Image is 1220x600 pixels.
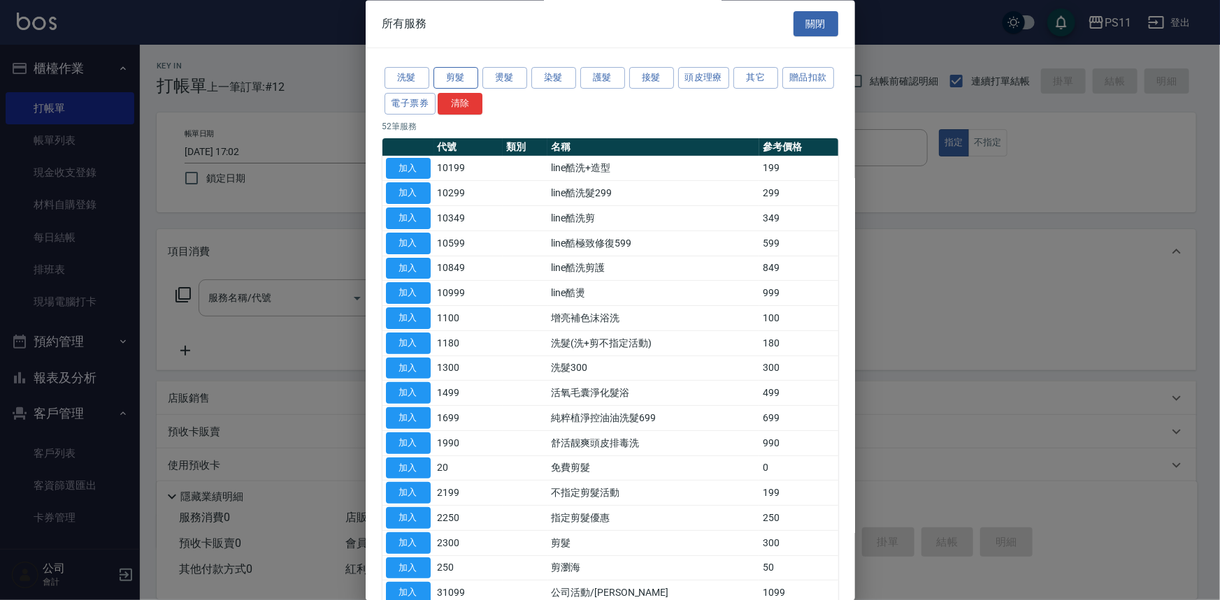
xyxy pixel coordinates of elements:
button: 加入 [386,557,431,579]
button: 加入 [386,458,431,479]
button: 清除 [438,93,482,115]
td: 180 [759,331,838,356]
td: line酷洗剪 [547,206,759,231]
td: 2199 [434,481,503,506]
td: 1300 [434,356,503,381]
button: 加入 [386,408,431,430]
span: 所有服務 [382,17,427,31]
td: line酷洗剪護 [547,256,759,281]
td: 250 [434,556,503,581]
td: 990 [759,431,838,456]
td: 999 [759,281,838,306]
td: line酷燙 [547,281,759,306]
td: 1100 [434,306,503,331]
button: 加入 [386,308,431,330]
button: 護髮 [580,68,625,89]
td: 2300 [434,531,503,556]
button: 加入 [386,532,431,554]
td: 1180 [434,331,503,356]
td: 增亮補色沫浴洗 [547,306,759,331]
td: 洗髮300 [547,356,759,381]
button: 燙髮 [482,68,527,89]
button: 加入 [386,432,431,454]
td: 50 [759,556,838,581]
button: 染髮 [531,68,576,89]
button: 剪髮 [433,68,478,89]
td: line酷洗髮299 [547,181,759,206]
td: line酷極致修復599 [547,231,759,256]
td: 2250 [434,506,503,531]
td: 剪瀏海 [547,556,759,581]
td: 349 [759,206,838,231]
button: 加入 [386,258,431,279]
td: 599 [759,231,838,256]
td: 300 [759,531,838,556]
button: 加入 [386,483,431,504]
td: 100 [759,306,838,331]
button: 關閉 [794,11,838,37]
td: 洗髮(洗+剪不指定活動) [547,331,759,356]
button: 加入 [386,508,431,529]
td: 10849 [434,256,503,281]
td: 499 [759,381,838,406]
td: 0 [759,456,838,481]
button: 加入 [386,358,431,379]
button: 洗髮 [385,68,429,89]
th: 類別 [503,138,548,156]
th: 參考價格 [759,138,838,156]
th: 代號 [434,138,503,156]
button: 接髮 [629,68,674,89]
td: 1990 [434,431,503,456]
td: 剪髮 [547,531,759,556]
button: 加入 [386,208,431,230]
td: 299 [759,181,838,206]
button: 頭皮理療 [678,68,730,89]
button: 加入 [386,383,431,404]
td: 300 [759,356,838,381]
p: 52 筆服務 [382,120,838,133]
td: 849 [759,256,838,281]
td: 250 [759,506,838,531]
button: 加入 [386,332,431,354]
button: 加入 [386,158,431,180]
td: 不指定剪髮活動 [547,481,759,506]
td: 免費剪髮 [547,456,759,481]
td: 20 [434,456,503,481]
th: 名稱 [547,138,759,156]
td: 活氧毛囊淨化髮浴 [547,381,759,406]
td: 10349 [434,206,503,231]
td: 1499 [434,381,503,406]
button: 電子票券 [385,93,436,115]
td: 10999 [434,281,503,306]
td: line酷洗+造型 [547,156,759,182]
button: 加入 [386,233,431,254]
td: 指定剪髮優惠 [547,506,759,531]
button: 贈品扣款 [782,68,834,89]
td: 199 [759,156,838,182]
td: 10199 [434,156,503,182]
td: 1699 [434,406,503,431]
td: 10299 [434,181,503,206]
button: 加入 [386,283,431,305]
td: 10599 [434,231,503,256]
td: 純粹植淨控油油洗髮699 [547,406,759,431]
button: 其它 [733,68,778,89]
td: 699 [759,406,838,431]
td: 舒活靓爽頭皮排毒洗 [547,431,759,456]
button: 加入 [386,183,431,205]
td: 199 [759,481,838,506]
